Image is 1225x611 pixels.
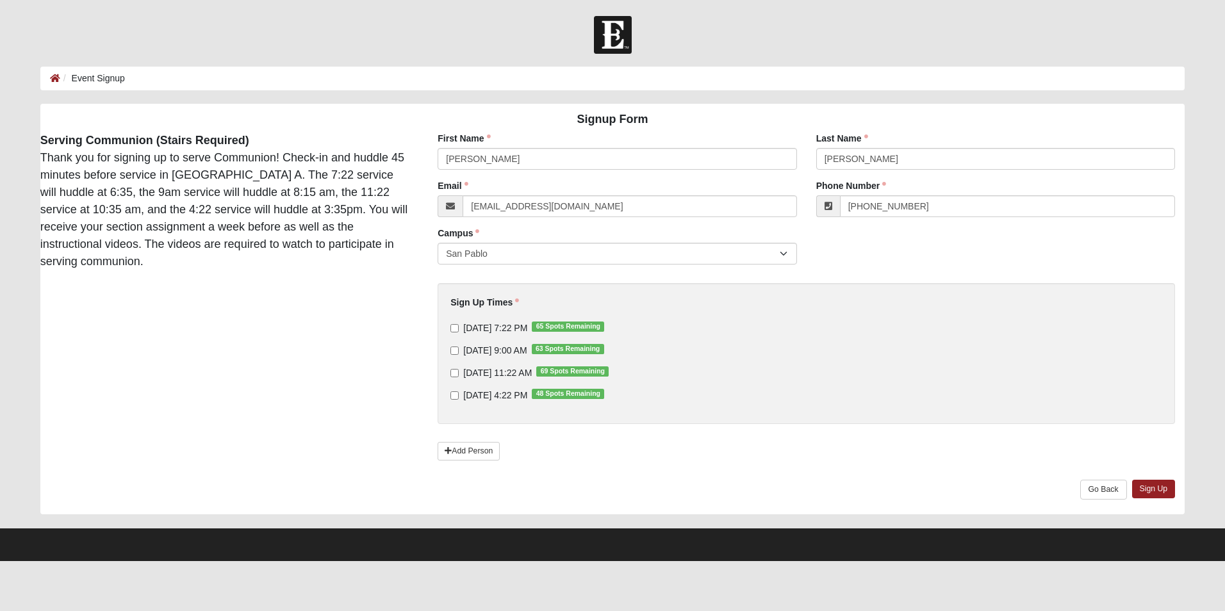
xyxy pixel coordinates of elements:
[816,132,868,145] label: Last Name
[438,179,468,192] label: Email
[438,227,479,240] label: Campus
[450,391,459,400] input: [DATE] 4:22 PM48 Spots Remaining
[816,179,887,192] label: Phone Number
[463,390,527,400] span: [DATE] 4:22 PM
[536,366,609,377] span: 69 Spots Remaining
[532,322,604,332] span: 65 Spots Remaining
[463,345,527,355] span: [DATE] 9:00 AM
[40,134,249,147] strong: Serving Communion (Stairs Required)
[450,296,519,309] label: Sign Up Times
[60,72,125,85] li: Event Signup
[438,132,490,145] label: First Name
[594,16,632,54] img: Church of Eleven22 Logo
[463,368,532,378] span: [DATE] 11:22 AM
[1132,480,1176,498] a: Sign Up
[40,113,1185,127] h4: Signup Form
[31,132,418,270] div: Thank you for signing up to serve Communion! Check-in and huddle 45 minutes before service in [GE...
[450,369,459,377] input: [DATE] 11:22 AM69 Spots Remaining
[450,346,459,355] input: [DATE] 9:00 AM63 Spots Remaining
[532,344,604,354] span: 63 Spots Remaining
[532,389,604,399] span: 48 Spots Remaining
[1080,480,1127,500] a: Go Back
[463,323,527,333] span: [DATE] 7:22 PM
[438,442,500,460] a: Add Person
[450,324,459,332] input: [DATE] 7:22 PM65 Spots Remaining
